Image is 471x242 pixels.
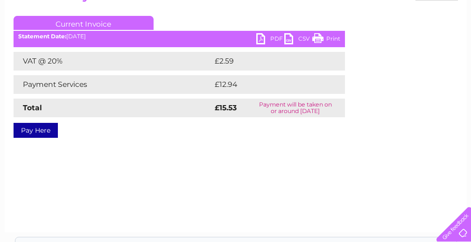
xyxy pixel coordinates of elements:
[16,24,64,53] img: logo.png
[14,16,154,30] a: Current Invoice
[15,5,457,45] div: Clear Business is a trading name of Verastar Limited (registered in [GEOGRAPHIC_DATA] No. 3667643...
[18,33,66,40] b: Statement Date:
[356,40,384,47] a: Telecoms
[307,40,324,47] a: Water
[14,52,212,71] td: VAT @ 20%
[409,40,432,47] a: Contact
[23,103,42,112] strong: Total
[295,5,359,16] a: 0333 014 3131
[215,103,237,112] strong: £15.53
[14,33,345,40] div: [DATE]
[256,33,284,47] a: PDF
[284,33,312,47] a: CSV
[14,123,58,138] a: Pay Here
[330,40,351,47] a: Energy
[212,52,323,71] td: £2.59
[440,40,462,47] a: Log out
[390,40,403,47] a: Blog
[246,99,344,117] td: Payment will be taken on or around [DATE]
[312,33,340,47] a: Print
[212,75,325,94] td: £12.94
[14,75,212,94] td: Payment Services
